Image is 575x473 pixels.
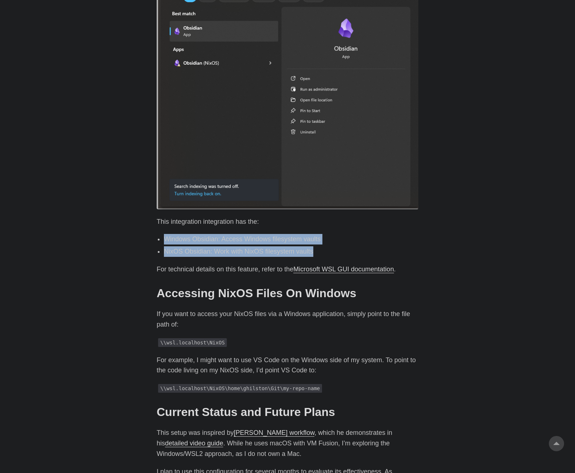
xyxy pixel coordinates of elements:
[157,428,418,459] p: This setup was inspired by , which he demonstrates in his . While he uses macOS with VM Fusion, I...
[549,436,564,451] a: go to top
[157,264,418,275] p: For technical details on this feature, refer to the .
[164,234,418,244] li: Windows Obsidian: Access Windows filesystem vaults
[158,338,227,347] code: \\wsl.localhost\NixOS
[234,429,314,436] a: [PERSON_NAME] workflow
[158,384,322,393] code: \\wsl.localhost\NixOS\home\ghilston\Git\my-repo-name
[157,309,418,330] p: If you want to access your NixOS files via a Windows application, simply point to the file path of:
[157,286,418,300] h2: Accessing NixOS Files On Windows
[164,246,418,257] li: NixOS Obsidian: Work with NixOS filesystem vaults
[165,440,223,447] a: detailed video guide
[157,217,418,227] p: This integration integration has the:
[157,405,418,419] h2: Current Status and Future Plans
[157,355,418,376] p: For example, I might want to use VS Code on the Windows side of my system. To point to the code l...
[293,266,394,273] a: Microsoft WSL GUI documentation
